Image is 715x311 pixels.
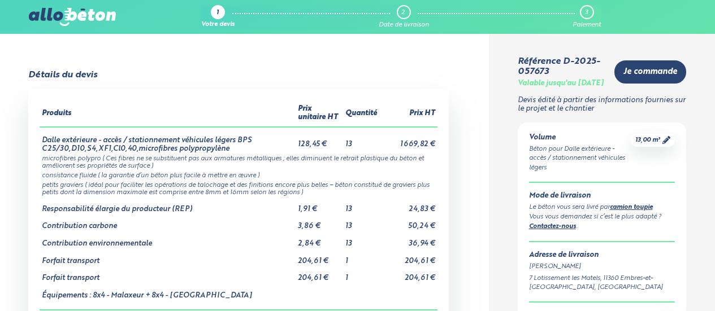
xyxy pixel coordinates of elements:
div: Votre devis [201,21,235,29]
td: 204,61 € [382,248,437,266]
a: 2 Date de livraison [379,5,429,29]
div: Détails du devis [28,70,97,80]
td: 1 669,82 € [382,127,437,153]
td: 204,61 € [296,265,343,283]
td: 13 [343,127,382,153]
th: Prix unitaire HT [296,100,343,126]
div: Paiement [573,21,601,29]
div: Béton pour Dalle extérieure - accès / stationnement véhicules légers [529,144,631,173]
div: Le béton vous sera livré par [529,203,675,213]
td: 13 [343,213,382,231]
td: consistance fluide ( la garantie d’un béton plus facile à mettre en œuvre ) [40,170,437,179]
th: Quantité [343,100,382,126]
td: 36,94 € [382,231,437,248]
td: Forfait transport [40,248,296,266]
td: 13 [343,231,382,248]
div: Date de livraison [379,21,429,29]
td: Dalle extérieure - accès / stationnement véhicules légers BPS C25/30,D10,S4,XF1,Cl0,40,microfibre... [40,127,296,153]
td: 128,45 € [296,127,343,153]
a: 3 Paiement [573,5,601,29]
div: Référence D-2025-057673 [518,56,606,77]
td: Contribution carbone [40,213,296,231]
td: 1 [343,248,382,266]
span: Je commande [623,67,677,77]
div: 3 [585,9,588,16]
div: Adresse de livraison [529,251,675,260]
div: 2 [401,9,405,16]
div: Valable jusqu'au [DATE] [518,80,604,88]
td: 13 [343,196,382,214]
p: Devis édité à partir des informations fournies sur le projet et le chantier [518,97,687,113]
div: [PERSON_NAME] [529,262,675,271]
th: Prix HT [382,100,437,126]
a: Contactez-nous [529,224,576,230]
a: Je commande [614,60,686,84]
a: 1 Votre devis [201,5,235,29]
iframe: Help widget launcher [614,267,703,299]
td: Responsabilité élargie du producteur (REP) [40,196,296,214]
td: 1 [343,265,382,283]
div: 7 Lotissement les Matels, 11360 Embres-et-[GEOGRAPHIC_DATA], [GEOGRAPHIC_DATA] [529,274,675,293]
div: Vous vous demandez si c’est le plus adapté ? . [529,212,675,232]
td: 50,24 € [382,213,437,231]
td: Contribution environnementale [40,231,296,248]
td: microfibres polypro ( Ces fibres ne se substituent pas aux armatures métalliques ; elles diminuen... [40,153,437,170]
td: Forfait transport [40,265,296,283]
div: Volume [529,134,631,142]
a: camion toupie [610,204,653,211]
div: 1 [216,10,219,17]
td: 204,61 € [296,248,343,266]
td: 2,84 € [296,231,343,248]
td: 1,91 € [296,196,343,214]
td: petits graviers ( idéal pour faciliter les opérations de talochage et des finitions encore plus b... [40,179,437,196]
td: 204,61 € [382,265,437,283]
th: Produits [40,100,296,126]
div: Mode de livraison [529,192,675,200]
td: 3,86 € [296,213,343,231]
img: allobéton [29,8,116,26]
td: Équipements : 8x4 - Malaxeur + 8x4 - [GEOGRAPHIC_DATA] [40,283,296,310]
td: 24,83 € [382,196,437,214]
